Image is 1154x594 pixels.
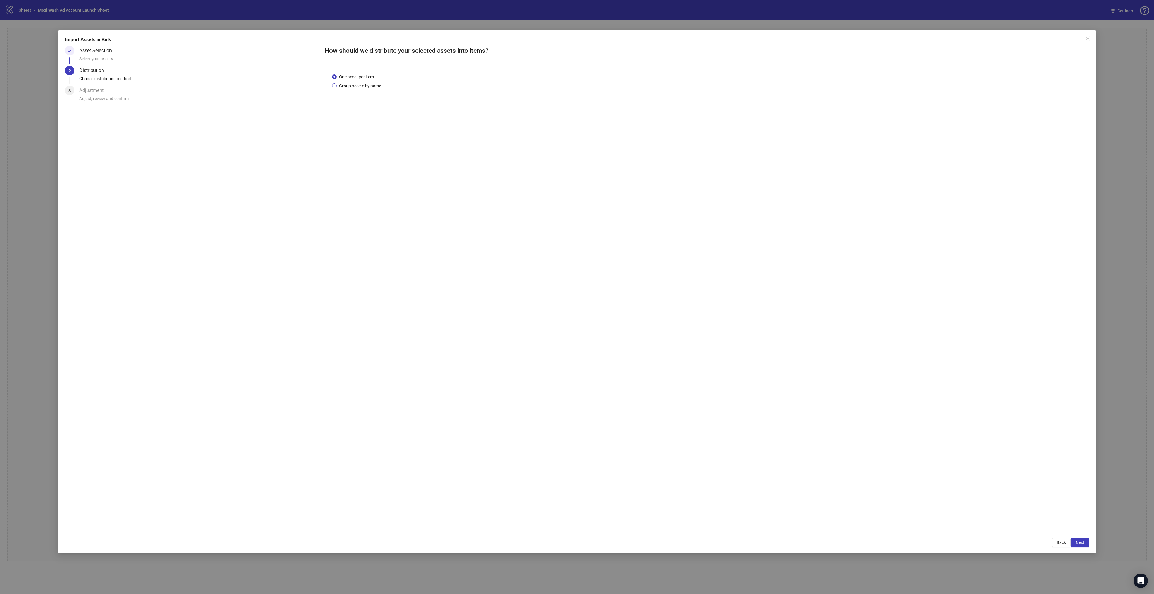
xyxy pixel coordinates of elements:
span: Back [1057,540,1066,545]
div: Open Intercom Messenger [1134,574,1148,588]
div: Choose distribution method [79,75,320,86]
button: Close [1083,34,1093,43]
span: 3 [68,88,71,93]
div: Adjust, review and confirm [79,95,320,105]
h2: How should we distribute your selected assets into items? [325,46,1089,56]
div: Distribution [79,66,109,75]
span: One asset per item [337,74,376,80]
div: Asset Selection [79,46,117,55]
span: Group assets by name [337,83,383,89]
button: Next [1071,538,1089,547]
button: Back [1052,538,1071,547]
span: check [68,49,72,53]
span: 2 [68,68,71,73]
div: Adjustment [79,86,109,95]
div: Select your assets [79,55,320,66]
span: close [1086,36,1090,41]
span: Next [1076,540,1084,545]
div: Import Assets in Bulk [65,36,1089,43]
